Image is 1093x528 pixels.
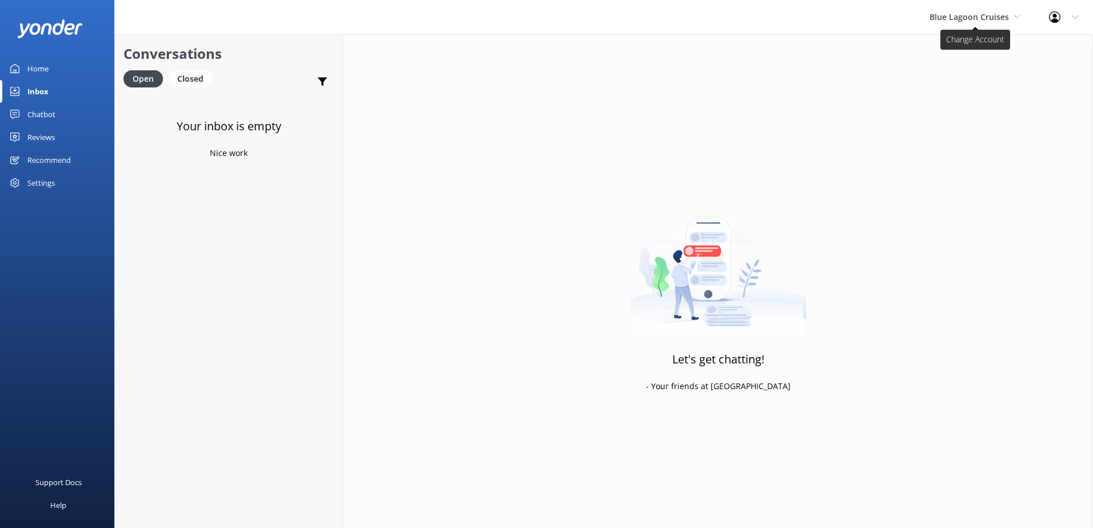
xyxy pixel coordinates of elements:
p: Nice work [210,147,248,159]
p: - Your friends at [GEOGRAPHIC_DATA] [646,380,791,393]
div: Inbox [27,80,49,103]
h3: Let's get chatting! [672,350,764,369]
a: Closed [169,72,218,85]
div: Help [50,494,66,517]
h2: Conversations [123,43,334,65]
div: Reviews [27,126,55,149]
div: Chatbot [27,103,55,126]
div: Settings [27,171,55,194]
div: Home [27,57,49,80]
img: artwork of a man stealing a conversation from at giant smartphone [630,193,807,335]
div: Open [123,70,163,87]
div: Closed [169,70,212,87]
div: Support Docs [35,471,82,494]
img: yonder-white-logo.png [17,19,83,38]
span: Blue Lagoon Cruises [930,11,1009,22]
div: Recommend [27,149,71,171]
h3: Your inbox is empty [177,117,281,135]
a: Open [123,72,169,85]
